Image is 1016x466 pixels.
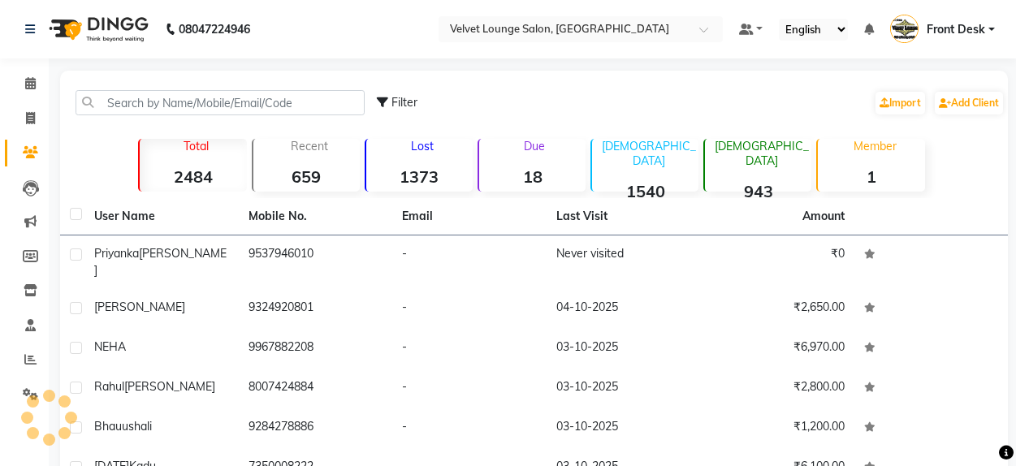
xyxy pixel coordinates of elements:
span: NEHA [94,339,126,354]
th: Mobile No. [239,198,393,235]
span: priyanka [94,246,139,261]
td: ₹2,800.00 [700,369,854,408]
td: 9324920801 [239,289,393,329]
strong: 2484 [140,166,246,187]
td: - [392,329,547,369]
td: - [392,408,547,448]
span: [PERSON_NAME] [94,300,185,314]
strong: 659 [253,166,360,187]
td: 04-10-2025 [547,289,701,329]
span: [PERSON_NAME] [124,379,215,394]
td: ₹0 [700,235,854,289]
strong: 1 [818,166,924,187]
td: 9537946010 [239,235,393,289]
th: Amount [793,198,854,235]
td: - [392,369,547,408]
a: Import [875,92,925,114]
input: Search by Name/Mobile/Email/Code [76,90,365,115]
th: Email [392,198,547,235]
p: Member [824,139,924,153]
th: User Name [84,198,239,235]
a: Add Client [935,92,1003,114]
span: bhauushali [94,419,152,434]
span: Front Desk [927,21,985,38]
span: Filter [391,95,417,110]
td: 8007424884 [239,369,393,408]
strong: 1540 [592,181,698,201]
td: 03-10-2025 [547,408,701,448]
p: Total [146,139,246,153]
strong: 1373 [366,166,473,187]
img: logo [41,6,153,52]
td: ₹6,970.00 [700,329,854,369]
td: ₹2,650.00 [700,289,854,329]
strong: 943 [705,181,811,201]
p: [DEMOGRAPHIC_DATA] [599,139,698,168]
p: Due [482,139,586,153]
span: rahul [94,379,124,394]
td: - [392,289,547,329]
td: 9967882208 [239,329,393,369]
td: Never visited [547,235,701,289]
td: 9284278886 [239,408,393,448]
span: [PERSON_NAME] [94,246,227,278]
td: ₹1,200.00 [700,408,854,448]
td: 03-10-2025 [547,369,701,408]
th: Last Visit [547,198,701,235]
p: Lost [373,139,473,153]
p: [DEMOGRAPHIC_DATA] [711,139,811,168]
p: Recent [260,139,360,153]
b: 08047224946 [179,6,250,52]
img: Front Desk [890,15,919,43]
strong: 18 [479,166,586,187]
td: 03-10-2025 [547,329,701,369]
td: - [392,235,547,289]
